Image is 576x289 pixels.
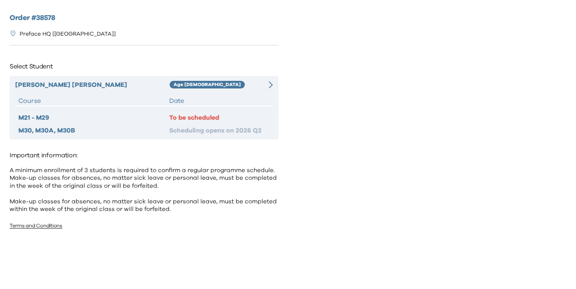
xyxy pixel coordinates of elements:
div: Date [169,96,270,106]
div: Course [18,96,169,106]
p: Preface HQ [[GEOGRAPHIC_DATA]] [20,30,116,38]
div: Age [DEMOGRAPHIC_DATA] [170,81,245,89]
p: Select Student [10,60,278,73]
p: Important information: [10,149,278,162]
div: Scheduling opens on 2026 Q2 [169,126,270,135]
div: To be scheduled [169,113,270,122]
p: A minimum enrollment of 3 students is required to confirm a regular programme schedule. Make-up c... [10,167,278,213]
div: M30, M30A, M30B [18,126,169,135]
a: Terms and Conditions [10,223,62,229]
div: [PERSON_NAME] [PERSON_NAME] [15,80,170,90]
div: M21 - M29 [18,113,169,122]
h2: Order # 38578 [10,13,278,24]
